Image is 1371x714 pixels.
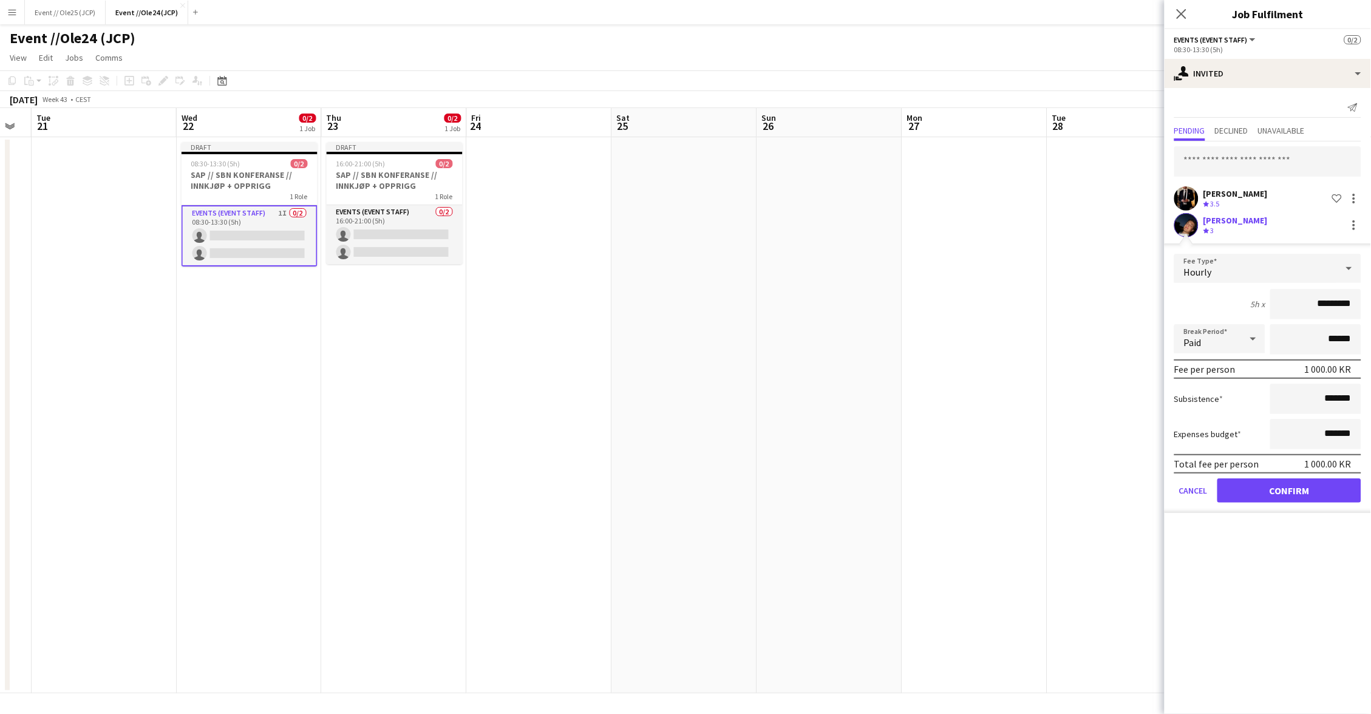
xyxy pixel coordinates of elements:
span: Jobs [65,52,83,63]
div: [DATE] [10,93,38,106]
span: 0/2 [436,159,453,168]
span: 08:30-13:30 (5h) [191,159,240,168]
div: CEST [75,95,91,104]
div: 08:30-13:30 (5h) [1174,45,1361,54]
div: 1 Job [445,124,461,133]
div: Draft [327,142,463,152]
span: 0/2 [1344,35,1361,44]
span: 1 Role [435,192,453,201]
h3: SAP // SBN KONFERANSE // INNKJØP + OPPRIGG [327,169,463,191]
span: 24 [470,119,481,133]
span: Week 43 [40,95,70,104]
div: 1 000.00 KR [1305,458,1352,470]
span: Hourly [1184,266,1212,278]
span: 0/2 [291,159,308,168]
app-card-role: Events (Event Staff)0/216:00-21:00 (5h) [327,205,463,264]
div: 5h x [1251,299,1265,310]
button: Events (Event Staff) [1174,35,1257,44]
div: Fee per person [1174,363,1236,375]
div: Draft [182,142,318,152]
button: Event //Ole24 (JCP) [106,1,188,24]
h3: SAP // SBN KONFERANSE // INNKJØP + OPPRIGG [182,169,318,191]
span: 3.5 [1211,199,1220,208]
label: Subsistence [1174,393,1223,404]
a: Edit [34,50,58,66]
span: Edit [39,52,53,63]
div: [PERSON_NAME] [1203,215,1268,226]
span: Pending [1174,126,1205,135]
span: Tue [36,112,50,123]
app-job-card: Draft16:00-21:00 (5h)0/2SAP // SBN KONFERANSE // INNKJØP + OPPRIGG1 RoleEvents (Event Staff)0/216... [327,142,463,264]
span: Events (Event Staff) [1174,35,1248,44]
span: 28 [1050,119,1066,133]
a: Comms [90,50,128,66]
label: Expenses budget [1174,429,1242,440]
span: Tue [1052,112,1066,123]
button: Event // Ole25 (JCP) [25,1,106,24]
span: Thu [327,112,342,123]
button: Confirm [1217,478,1361,503]
div: 1 000.00 KR [1305,363,1352,375]
span: 16:00-21:00 (5h) [336,159,386,168]
span: 22 [180,119,197,133]
div: [PERSON_NAME] [1203,188,1268,199]
span: Comms [95,52,123,63]
span: 3 [1211,226,1214,235]
span: Sun [762,112,777,123]
span: 26 [760,119,777,133]
div: Total fee per person [1174,458,1259,470]
span: Wed [182,112,197,123]
a: Jobs [60,50,88,66]
span: Unavailable [1258,126,1305,135]
div: 1 Job [300,124,316,133]
span: View [10,52,27,63]
span: 0/2 [299,114,316,123]
a: View [5,50,32,66]
span: Mon [907,112,923,123]
span: Fri [472,112,481,123]
app-job-card: Draft08:30-13:30 (5h)0/2SAP // SBN KONFERANSE // INNKJØP + OPPRIGG1 RoleEvents (Event Staff)1I0/2... [182,142,318,267]
span: 0/2 [444,114,461,123]
span: 23 [325,119,342,133]
h1: Event //Ole24 (JCP) [10,29,135,47]
app-card-role: Events (Event Staff)1I0/208:30-13:30 (5h) [182,205,318,267]
span: Declined [1215,126,1248,135]
div: Invited [1165,59,1371,88]
h3: Job Fulfilment [1165,6,1371,22]
span: Paid [1184,336,1202,348]
span: 25 [615,119,630,133]
button: Cancel [1174,478,1213,503]
span: 21 [35,119,50,133]
span: Sat [617,112,630,123]
span: 1 Role [290,192,308,201]
span: 27 [905,119,923,133]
